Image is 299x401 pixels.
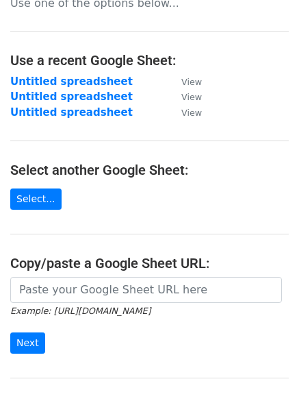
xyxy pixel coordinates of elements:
[10,277,282,303] input: Paste your Google Sheet URL here
[10,332,45,354] input: Next
[168,90,202,103] a: View
[181,92,202,102] small: View
[10,255,289,271] h4: Copy/paste a Google Sheet URL:
[10,90,133,103] a: Untitled spreadsheet
[10,106,133,119] a: Untitled spreadsheet
[10,306,151,316] small: Example: [URL][DOMAIN_NAME]
[181,77,202,87] small: View
[168,106,202,119] a: View
[231,335,299,401] iframe: Chat Widget
[181,108,202,118] small: View
[10,75,133,88] a: Untitled spreadsheet
[168,75,202,88] a: View
[10,162,289,178] h4: Select another Google Sheet:
[10,189,62,210] a: Select...
[10,52,289,69] h4: Use a recent Google Sheet:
